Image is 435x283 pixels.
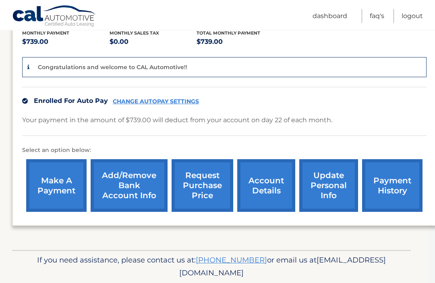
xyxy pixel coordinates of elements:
p: Congratulations and welcome to CAL Automotive!! [38,64,187,71]
a: make a payment [26,160,87,212]
a: Logout [402,9,423,23]
p: Select an option below: [22,146,427,156]
a: Cal Automotive [12,5,97,29]
p: $739.00 [22,37,110,48]
a: [PHONE_NUMBER] [196,256,267,265]
p: $0.00 [110,37,197,48]
a: payment history [362,160,423,212]
span: [EMAIL_ADDRESS][DOMAIN_NAME] [179,256,386,278]
p: If you need assistance, please contact us at: or email us at [24,254,399,280]
img: check.svg [22,98,28,104]
a: account details [237,160,295,212]
a: Dashboard [313,9,347,23]
p: Your payment in the amount of $739.00 will deduct from your account on day 22 of each month. [22,115,332,126]
a: CHANGE AUTOPAY SETTINGS [113,98,199,105]
a: update personal info [299,160,358,212]
span: Monthly Payment [22,31,69,36]
span: Total Monthly Payment [197,31,260,36]
a: Add/Remove bank account info [91,160,168,212]
a: FAQ's [370,9,384,23]
span: Enrolled For Auto Pay [34,97,108,105]
a: request purchase price [172,160,233,212]
span: Monthly sales Tax [110,31,159,36]
p: $739.00 [197,37,284,48]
